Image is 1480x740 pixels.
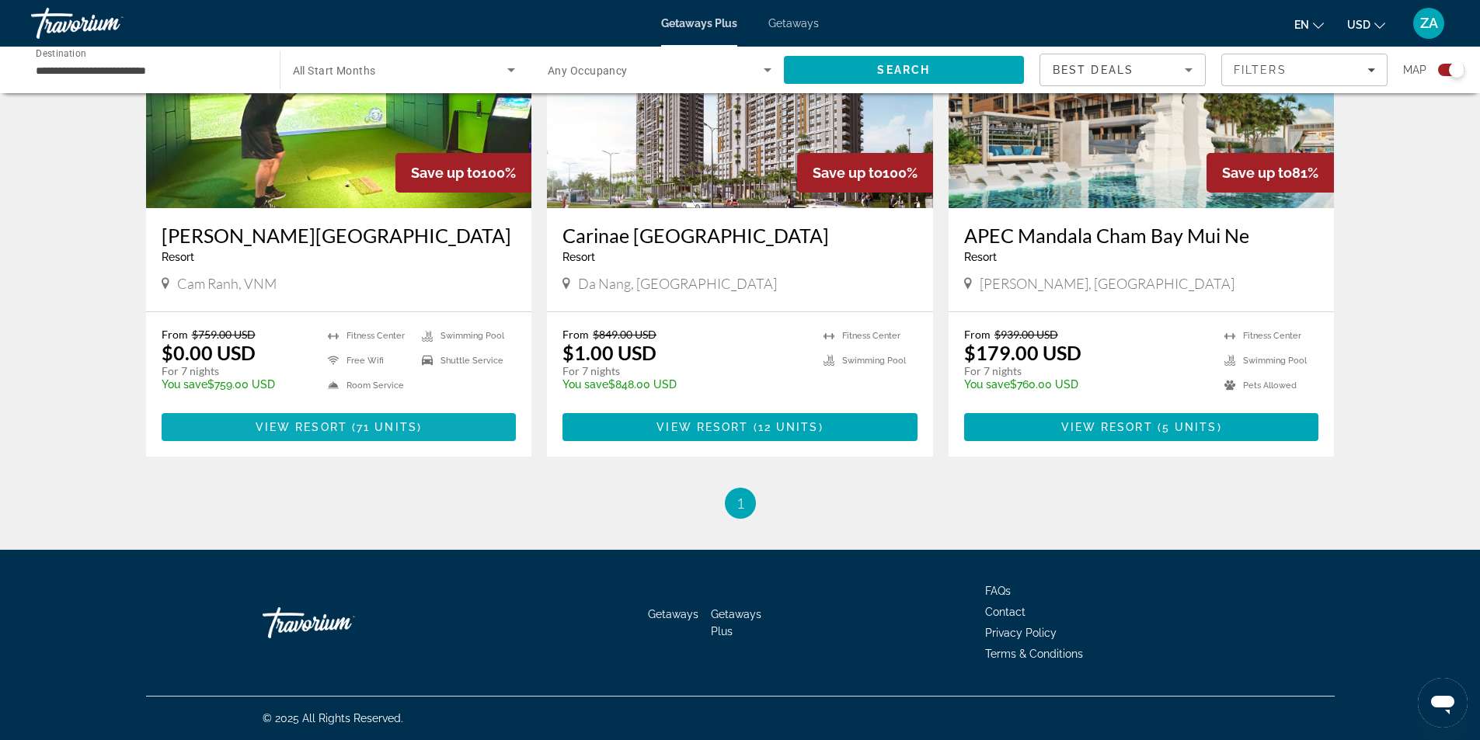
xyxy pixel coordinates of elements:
span: USD [1347,19,1370,31]
span: Save up to [411,165,481,181]
a: APEC Mandala Cham Bay Mui Ne [964,224,1319,247]
a: Contact [985,606,1026,618]
a: Carinae [GEOGRAPHIC_DATA] [562,224,918,247]
span: Map [1403,59,1426,81]
span: From [964,328,991,341]
span: You save [562,378,608,391]
span: en [1294,19,1309,31]
span: All Start Months [293,64,376,77]
a: Terms & Conditions [985,648,1083,660]
a: Privacy Policy [985,627,1057,639]
span: Filters [1234,64,1287,76]
span: Resort [964,251,997,263]
a: Go Home [263,599,418,646]
span: $849.00 USD [593,328,656,341]
span: ( ) [347,421,422,433]
p: For 7 nights [162,364,313,378]
p: $179.00 USD [964,341,1081,364]
p: For 7 nights [964,364,1210,378]
span: Fitness Center [346,331,405,341]
p: $1.00 USD [562,341,656,364]
div: 100% [395,153,531,193]
span: [PERSON_NAME], [GEOGRAPHIC_DATA] [980,275,1234,292]
button: User Menu [1409,7,1449,40]
span: 12 units [758,421,819,433]
span: Fitness Center [1243,331,1301,341]
a: FAQs [985,585,1011,597]
span: Swimming Pool [842,356,906,366]
p: $759.00 USD [162,378,313,391]
a: Getaways Plus [711,608,761,638]
span: Swimming Pool [441,331,504,341]
span: $759.00 USD [192,328,256,341]
p: $0.00 USD [162,341,256,364]
button: Search [784,56,1025,84]
span: 1 [737,495,744,512]
span: ( ) [1153,421,1222,433]
span: Save up to [1222,165,1292,181]
button: View Resort(12 units) [562,413,918,441]
span: Swimming Pool [1243,356,1307,366]
span: Free Wifi [346,356,384,366]
button: View Resort(71 units) [162,413,517,441]
div: 81% [1207,153,1334,193]
span: 71 units [357,421,417,433]
span: Any Occupancy [548,64,628,77]
button: View Resort(5 units) [964,413,1319,441]
span: From [562,328,589,341]
span: You save [162,378,207,391]
mat-select: Sort by [1053,61,1193,79]
div: 100% [797,153,933,193]
a: Getaways [648,608,698,620]
a: [PERSON_NAME][GEOGRAPHIC_DATA] [162,224,517,247]
p: $760.00 USD [964,378,1210,391]
a: Travorium [31,3,186,43]
span: ( ) [748,421,823,433]
span: Room Service [346,380,404,391]
span: Best Deals [1053,64,1134,76]
span: Fitness Center [842,331,900,341]
span: View Resort [256,421,347,433]
button: Filters [1221,54,1388,86]
span: Resort [162,251,194,263]
p: For 7 nights [562,364,808,378]
span: Shuttle Service [441,356,503,366]
span: From [162,328,188,341]
a: Getaways [768,17,819,30]
span: You save [964,378,1010,391]
span: $939.00 USD [994,328,1058,341]
p: $848.00 USD [562,378,808,391]
input: Select destination [36,61,259,80]
span: Save up to [813,165,883,181]
span: © 2025 All Rights Reserved. [263,712,403,724]
span: Destination [36,47,86,58]
button: Change language [1294,13,1324,36]
a: Getaways Plus [661,17,737,30]
span: ZA [1420,16,1438,31]
span: View Resort [656,421,748,433]
span: Cam Ranh, VNM [177,275,277,292]
span: Pets Allowed [1243,380,1297,391]
span: Search [877,64,930,76]
span: View Resort [1061,421,1153,433]
span: Da Nang, [GEOGRAPHIC_DATA] [578,275,777,292]
button: Change currency [1347,13,1385,36]
span: Resort [562,251,595,263]
span: 5 units [1162,421,1217,433]
nav: Pagination [146,488,1335,519]
iframe: Кнопка запуска окна обмена сообщениями [1418,678,1468,728]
